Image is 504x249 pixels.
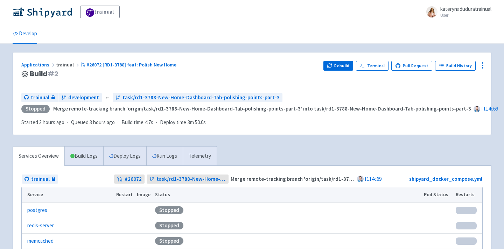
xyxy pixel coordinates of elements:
a: shipyard_docker_compose.yml [409,176,482,182]
img: Shipyard logo [13,6,72,17]
th: Pod Status [422,187,454,202]
a: redis-server [27,222,54,230]
a: Pull Request [391,61,432,71]
th: Status [153,187,422,202]
a: trainual [21,93,58,102]
span: # 2 [48,69,58,79]
a: memcached [27,237,54,245]
span: Build [30,70,58,78]
a: f114c69 [481,105,498,112]
span: Build time [121,119,143,127]
div: · · · [21,119,210,127]
button: Rebuild [323,61,353,71]
div: Stopped [21,105,50,113]
span: katerynaduduratrainual [440,6,491,12]
span: trainual [31,94,49,102]
a: f114c69 [365,176,381,182]
span: Queued [71,119,115,126]
a: Services Overview [13,147,64,166]
a: #26072 [RD1-3788] feat: Polish New Home [80,62,177,68]
a: Build History [435,61,476,71]
small: User [440,13,491,17]
th: Restarts [454,187,482,202]
span: Deploy time [160,119,186,127]
span: task/rd1-3788-New-Home-Dashboard-Tab-polishing-points-part-3 [156,175,226,183]
a: trainual [22,175,58,184]
span: trainual [31,175,50,183]
th: Service [22,187,114,202]
a: trainual [80,6,120,18]
time: 3 hours ago [90,119,115,126]
span: development [68,94,99,102]
a: postgres [27,206,47,214]
a: task/rd1-3788-New-Home-Dashboard-Tab-polishing-points-part-3 [113,93,282,102]
a: Deploy Logs [103,147,146,166]
strong: Merge remote-tracking branch 'origin/task/rd1-3788-New-Home-Dashboard-Tab-polishing-points-part-3... [53,105,471,112]
a: katerynaduduratrainual User [422,6,491,17]
time: 3 hours ago [39,119,64,126]
a: task/rd1-3788-New-Home-Dashboard-Tab-polishing-points-part-3 [147,175,229,184]
div: Stopped [155,206,183,214]
a: Applications [21,62,56,68]
th: Restart [114,187,135,202]
a: Terminal [356,61,388,71]
div: Stopped [155,237,183,245]
a: development [58,93,102,102]
a: Develop [13,24,37,44]
span: 4.7s [145,119,153,127]
a: Run Logs [146,147,183,166]
th: Image [135,187,153,202]
span: task/rd1-3788-New-Home-Dashboard-Tab-polishing-points-part-3 [122,94,280,102]
span: trainual [56,62,80,68]
a: #26072 [114,175,145,184]
a: Telemetry [183,147,217,166]
span: ← [105,94,110,102]
span: Started [21,119,64,126]
a: Build Logs [65,147,103,166]
div: Stopped [155,222,183,229]
span: 3m 50.0s [188,119,206,127]
strong: # 26072 [125,175,142,183]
